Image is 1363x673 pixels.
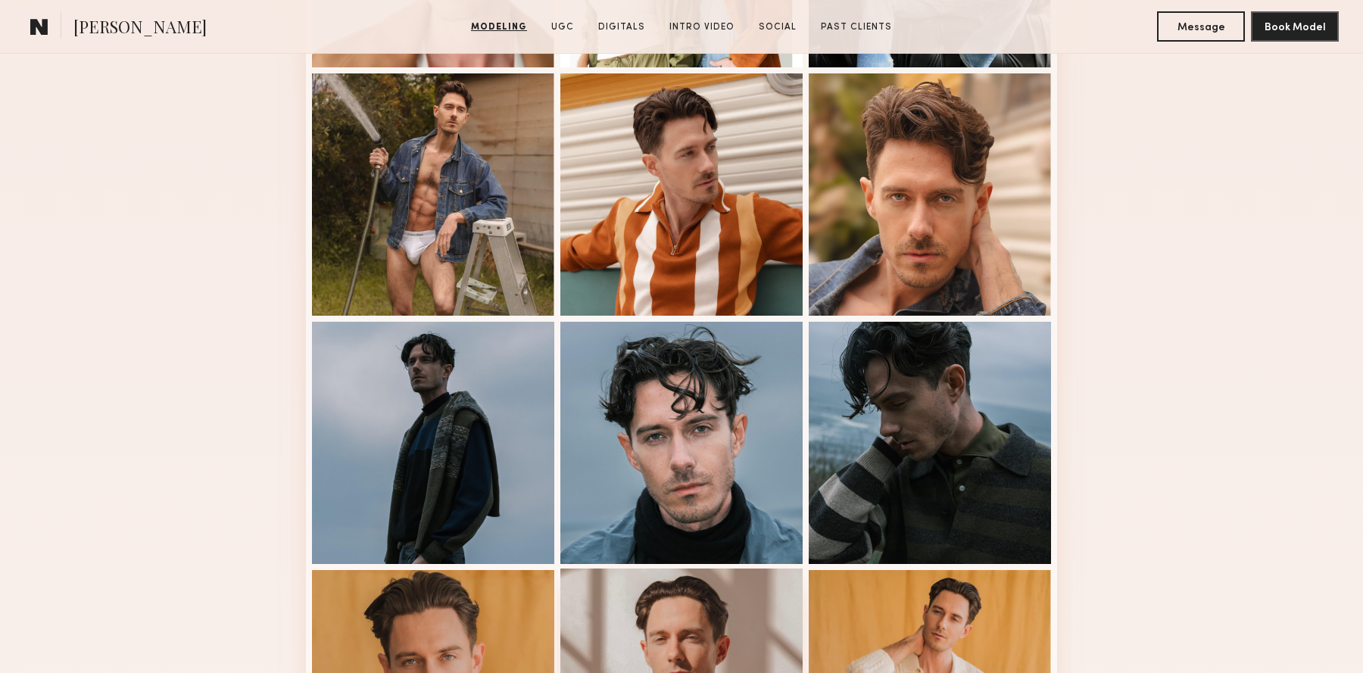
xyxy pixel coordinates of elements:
[753,20,803,34] a: Social
[73,15,207,42] span: [PERSON_NAME]
[465,20,533,34] a: Modeling
[592,20,651,34] a: Digitals
[1157,11,1245,42] button: Message
[1251,20,1339,33] a: Book Model
[545,20,580,34] a: UGC
[1251,11,1339,42] button: Book Model
[815,20,898,34] a: Past Clients
[663,20,741,34] a: Intro Video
